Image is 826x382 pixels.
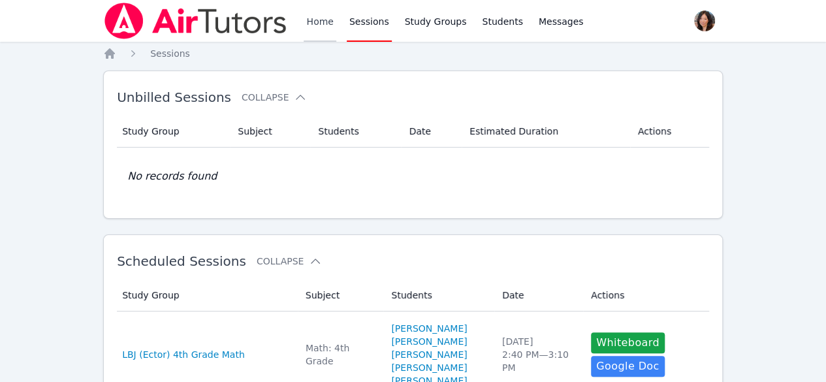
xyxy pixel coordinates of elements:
div: Math: 4th Grade [306,342,375,368]
th: Estimated Duration [462,116,630,148]
td: No records found [117,148,709,205]
th: Study Group [117,279,298,311]
th: Students [310,116,401,148]
button: Collapse [257,255,322,268]
div: [DATE] 2:40 PM — 3:10 PM [502,335,575,374]
a: Sessions [150,47,190,60]
th: Subject [298,279,383,311]
button: Whiteboard [591,332,665,353]
th: Actions [630,116,709,148]
th: Date [401,116,462,148]
a: LBJ (Ector) 4th Grade Math [122,348,245,361]
a: [PERSON_NAME] [391,361,467,374]
a: Google Doc [591,356,664,377]
button: Collapse [242,91,307,104]
th: Actions [583,279,709,311]
nav: Breadcrumb [103,47,723,60]
a: [PERSON_NAME] [391,348,467,361]
th: Study Group [117,116,230,148]
span: Sessions [150,48,190,59]
img: Air Tutors [103,3,288,39]
a: [PERSON_NAME] [391,335,467,348]
th: Subject [230,116,310,148]
span: Scheduled Sessions [117,253,246,269]
span: Messages [539,15,584,28]
a: [PERSON_NAME] [391,322,467,335]
th: Date [494,279,583,311]
th: Students [383,279,494,311]
span: Unbilled Sessions [117,89,231,105]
